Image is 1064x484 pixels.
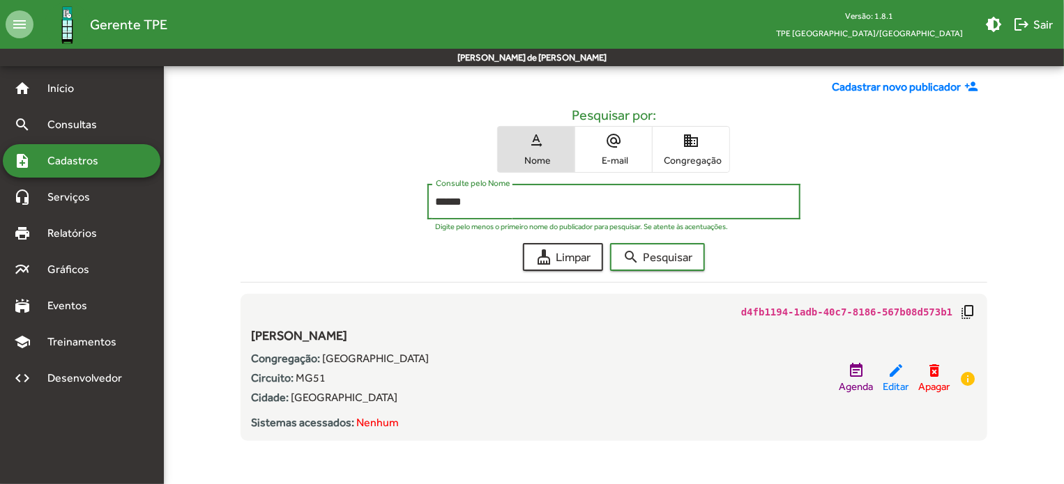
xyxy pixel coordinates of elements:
span: Serviços [39,189,109,205]
mat-icon: delete_forever [926,362,943,379]
mat-icon: menu [6,10,33,38]
mat-icon: edit [888,362,904,379]
mat-icon: code [14,370,31,387]
mat-hint: Digite pelo menos o primeiro nome do publicador para pesquisar. Se atente às acentuações. [436,222,729,231]
mat-icon: copy_all [959,304,976,320]
span: Gerente TPE [90,13,167,36]
mat-icon: school [14,334,31,350]
img: Logo [45,2,90,47]
button: Nome [498,127,575,172]
span: Cadastros [39,153,116,169]
mat-icon: person_add [964,79,982,95]
strong: Cidade: [252,391,289,404]
span: Nome [501,154,571,166]
mat-icon: event_note [848,362,865,379]
strong: Circuito: [252,371,294,384]
strong: Sistemas acessados: [252,416,355,429]
mat-icon: home [14,80,31,97]
span: Agenda [839,379,873,395]
mat-icon: domain [683,132,699,149]
span: Cadastrar novo publicador [832,79,961,95]
mat-icon: stadium [14,297,31,314]
span: Sair [1013,12,1053,37]
mat-icon: headset_mic [14,189,31,205]
a: Gerente TPE [33,2,167,47]
span: Limpar [535,244,591,270]
mat-icon: multiline_chart [14,261,31,278]
mat-icon: cleaning_services [535,249,552,265]
span: Congregação [656,154,726,166]
span: MG51 [296,371,326,384]
span: [GEOGRAPHIC_DATA] [323,352,430,365]
span: Apagar [918,379,950,395]
span: Início [39,80,94,97]
button: Sair [1008,12,1058,37]
span: Relatórios [39,225,115,242]
button: Pesquisar [610,243,705,271]
span: Desenvolvedor [39,370,138,387]
span: Consultas [39,116,115,133]
mat-icon: info [959,370,976,387]
mat-icon: text_rotation_none [528,132,545,149]
button: Limpar [523,243,603,271]
span: Treinamentos [39,334,133,350]
h5: Pesquisar por: [252,107,977,123]
span: Editar [883,379,909,395]
span: [GEOGRAPHIC_DATA] [291,391,398,404]
span: [PERSON_NAME] [252,328,348,343]
span: Eventos [39,297,106,314]
button: E-mail [575,127,652,172]
span: TPE [GEOGRAPHIC_DATA]/[GEOGRAPHIC_DATA] [765,24,974,42]
mat-icon: print [14,225,31,242]
strong: Congregação: [252,352,321,365]
span: Gráficos [39,261,108,278]
mat-icon: search [14,116,31,133]
span: Pesquisar [623,244,692,270]
button: Congregação [653,127,729,172]
mat-icon: brightness_medium [985,16,1002,33]
code: d4fb1194-1adb-40c7-8186-567b08d573b1 [741,305,952,320]
mat-icon: search [623,249,639,265]
mat-icon: logout [1013,16,1030,33]
div: Versão: 1.8.1 [765,7,974,24]
span: Nenhum [357,416,400,429]
mat-icon: note_add [14,153,31,169]
mat-icon: alternate_email [605,132,622,149]
span: E-mail [579,154,648,166]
